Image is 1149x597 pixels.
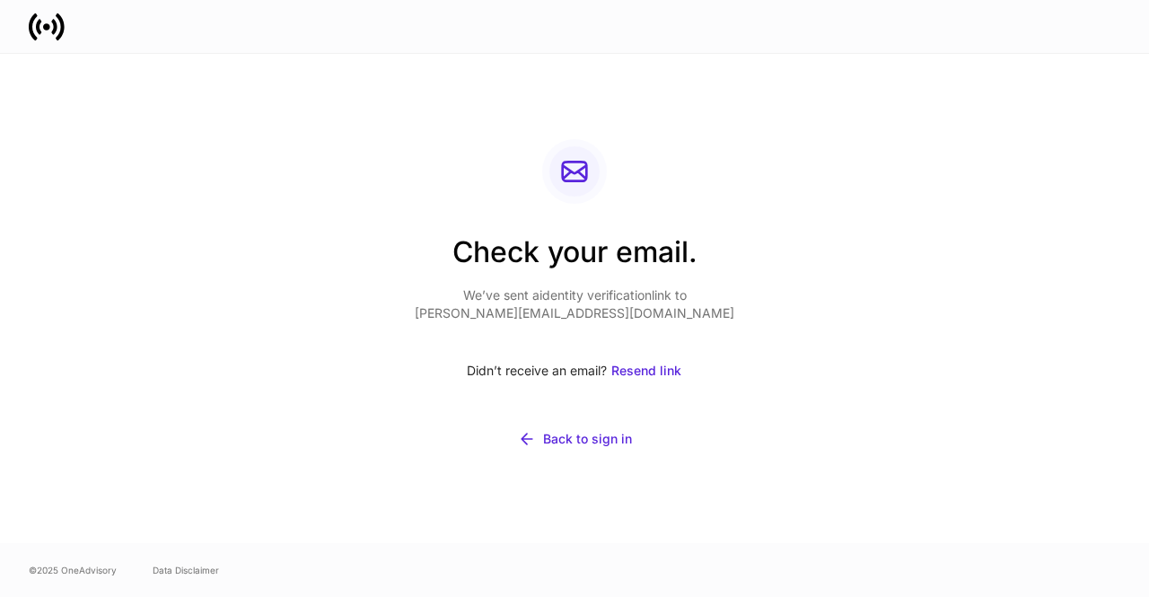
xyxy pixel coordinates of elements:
[611,362,681,380] div: Resend link
[415,419,734,459] button: Back to sign in
[543,430,632,448] div: Back to sign in
[153,563,219,577] a: Data Disclaimer
[29,563,117,577] span: © 2025 OneAdvisory
[610,351,682,391] button: Resend link
[415,233,734,286] h2: Check your email.
[415,286,734,322] p: We’ve sent a identity verification link to [PERSON_NAME][EMAIL_ADDRESS][DOMAIN_NAME]
[415,351,734,391] div: Didn’t receive an email?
